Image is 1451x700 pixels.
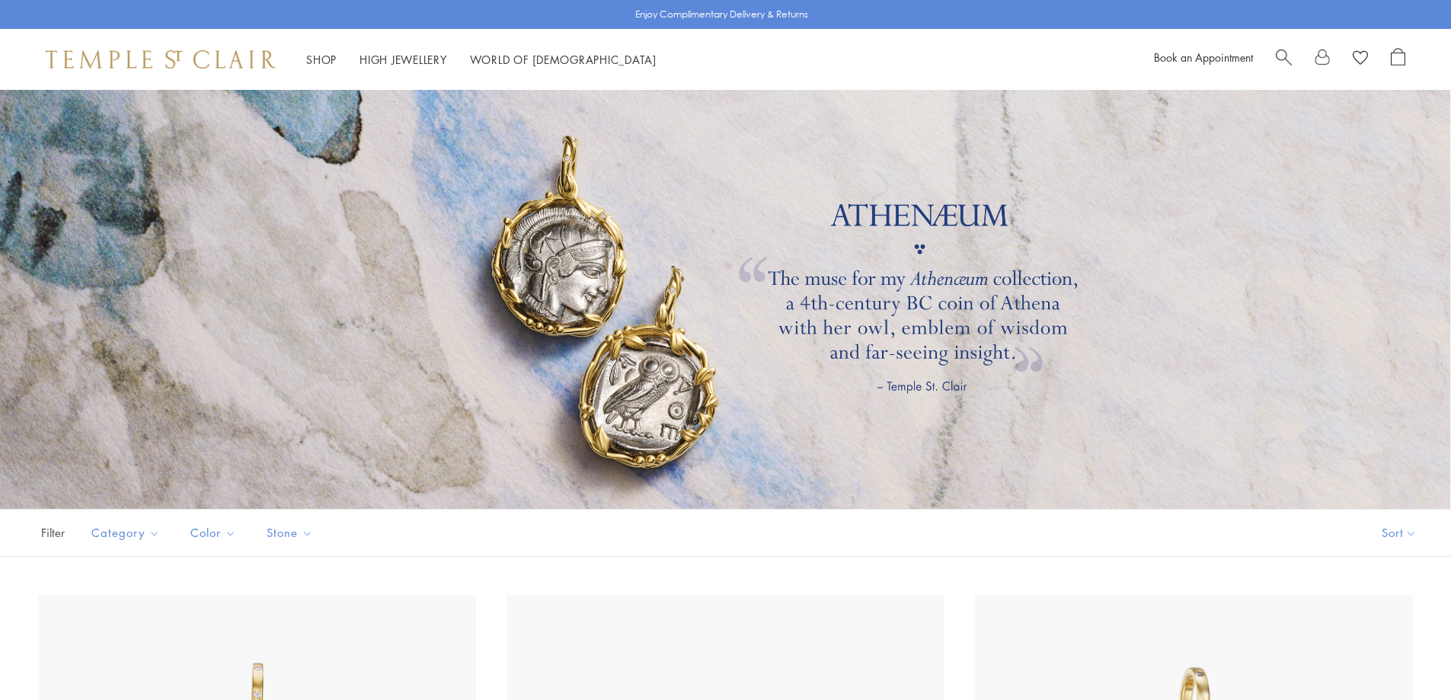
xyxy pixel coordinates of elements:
[84,523,171,542] span: Category
[1375,628,1436,685] iframe: Gorgias live chat messenger
[306,50,657,69] nav: Main navigation
[635,7,808,22] p: Enjoy Complimentary Delivery & Returns
[183,523,248,542] span: Color
[1347,510,1451,556] button: Show sort by
[80,516,171,550] button: Category
[1276,48,1292,71] a: Search
[1391,48,1405,71] a: Open Shopping Bag
[46,50,276,69] img: Temple St. Clair
[306,52,337,67] a: ShopShop
[179,516,248,550] button: Color
[360,52,447,67] a: High JewelleryHigh Jewellery
[259,523,324,542] span: Stone
[1154,50,1253,65] a: Book an Appointment
[1353,48,1368,71] a: View Wishlist
[470,52,657,67] a: World of [DEMOGRAPHIC_DATA]World of [DEMOGRAPHIC_DATA]
[255,516,324,550] button: Stone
